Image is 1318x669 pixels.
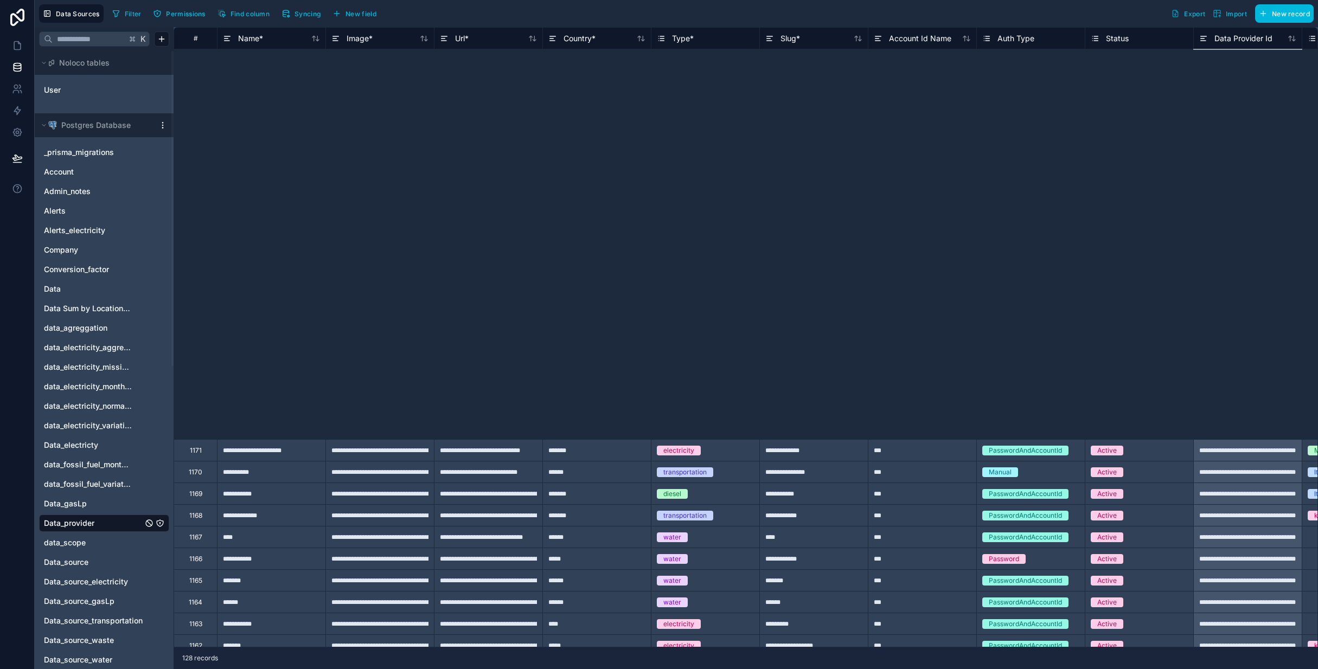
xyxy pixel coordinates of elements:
[39,612,169,629] div: Data_source_transportation
[44,635,114,646] span: Data_source_waste
[44,537,86,548] span: data_scope
[780,33,800,44] span: Slug *
[44,615,143,626] a: Data_source_transportation
[44,362,132,372] span: data_electricity_missing_data
[1209,4,1251,23] button: Import
[663,619,694,629] div: electricity
[189,533,202,542] div: 1167
[39,593,169,610] div: Data_source_gasLp
[44,186,143,197] a: Admin_notes
[44,654,112,665] span: Data_source_water
[455,33,469,44] span: Url *
[1214,33,1272,44] span: Data Provider Id
[166,10,205,18] span: Permissions
[39,81,169,99] div: User
[39,436,169,454] div: Data_electricty
[39,514,169,532] div: Data_provider
[44,284,143,294] a: Data
[278,5,324,22] button: Syncing
[1255,4,1314,23] button: New record
[278,5,329,22] a: Syncing
[44,381,132,392] a: data_electricity_monthly_normalization
[1097,597,1117,607] div: Active
[44,498,143,509] a: Data_gasLp
[44,576,143,587] a: Data_source_electricity
[189,555,202,563] div: 1166
[44,479,132,490] a: data_fossil_fuel_variation
[1097,446,1117,455] div: Active
[44,342,132,353] span: data_electricity_aggregation
[1184,10,1205,18] span: Export
[44,518,94,529] span: Data_provider
[44,420,132,431] span: data_electricity_variation
[44,557,88,568] span: Data_source
[39,222,169,239] div: Alerts_electricity
[1097,489,1117,499] div: Active
[1314,489,1318,499] div: lt
[44,303,132,314] a: Data Sum by Location and Data type
[39,300,169,317] div: Data Sum by Location and Data type
[347,33,373,44] span: Image *
[663,446,694,455] div: electricity
[44,401,132,411] a: data_electricity_normalization
[189,511,202,520] div: 1168
[672,33,694,44] span: Type *
[44,85,61,95] span: User
[44,147,143,158] a: _prisma_migrations
[44,498,87,509] span: Data_gasLp
[44,284,61,294] span: Data
[989,641,1062,651] div: PasswordAndAccountId
[39,241,169,259] div: Company
[39,280,169,298] div: Data
[44,323,107,333] span: data_agreggation
[39,339,169,356] div: data_electricity_aggregation
[44,654,143,665] a: Data_source_water
[139,35,147,43] span: K
[56,10,100,18] span: Data Sources
[39,573,169,590] div: Data_source_electricity
[39,202,169,220] div: Alerts
[989,467,1012,477] div: Manual
[189,576,202,585] div: 1165
[989,532,1062,542] div: PasswordAndAccountId
[1097,554,1117,564] div: Active
[989,554,1019,564] div: Password
[189,490,202,498] div: 1169
[44,85,132,95] a: User
[663,597,681,607] div: water
[39,651,169,668] div: Data_source_water
[44,264,109,275] span: Conversion_factor
[44,596,114,607] span: Data_source_gasLp
[39,55,163,70] button: Noloco tables
[1097,511,1117,520] div: Active
[39,632,169,649] div: Data_source_waste
[329,5,380,22] button: New field
[989,511,1062,520] div: PasswordAndAccountId
[214,5,273,22] button: Find column
[346,10,376,18] span: New field
[44,166,143,177] a: Account
[1097,619,1117,629] div: Active
[39,495,169,512] div: Data_gasLp
[1097,641,1117,651] div: Active
[44,635,143,646] a: Data_source_waste
[39,118,154,133] button: Postgres logoPostgres Database
[1251,4,1314,23] a: New record
[44,459,132,470] a: data_fossil_fuel_monthly_normalization
[989,446,1062,455] div: PasswordAndAccountId
[1314,467,1318,477] div: lt
[889,33,951,44] span: Account Id Name
[108,5,145,22] button: Filter
[125,10,142,18] span: Filter
[44,225,143,236] a: Alerts_electricity
[44,166,74,177] span: Account
[39,4,104,23] button: Data Sources
[189,620,202,628] div: 1163
[989,619,1062,629] div: PasswordAndAccountId
[663,511,707,520] div: transportation
[44,518,143,529] a: Data_provider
